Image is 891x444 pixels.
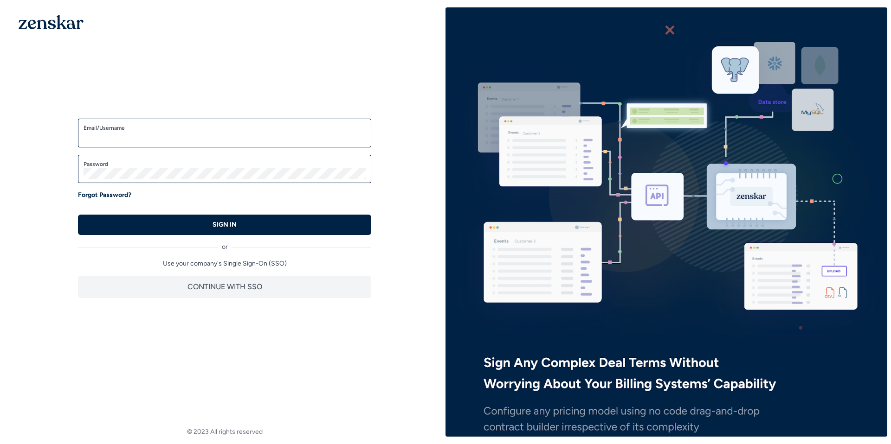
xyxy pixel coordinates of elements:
[213,220,237,229] p: SIGN IN
[19,15,84,29] img: 1OGAJ2xQqyY4LXKgY66KYq0eOWRCkrZdAb3gUhuVAqdWPZE9SRJmCz+oDMSn4zDLXe31Ii730ItAGKgCKgCCgCikA4Av8PJUP...
[84,160,366,168] label: Password
[78,276,371,298] button: CONTINUE WITH SSO
[78,259,371,268] p: Use your company's Single Sign-On (SSO)
[78,190,131,200] a: Forgot Password?
[84,124,366,132] label: Email/Username
[78,215,371,235] button: SIGN IN
[78,235,371,252] div: or
[4,427,445,437] footer: © 2023 All rights reserved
